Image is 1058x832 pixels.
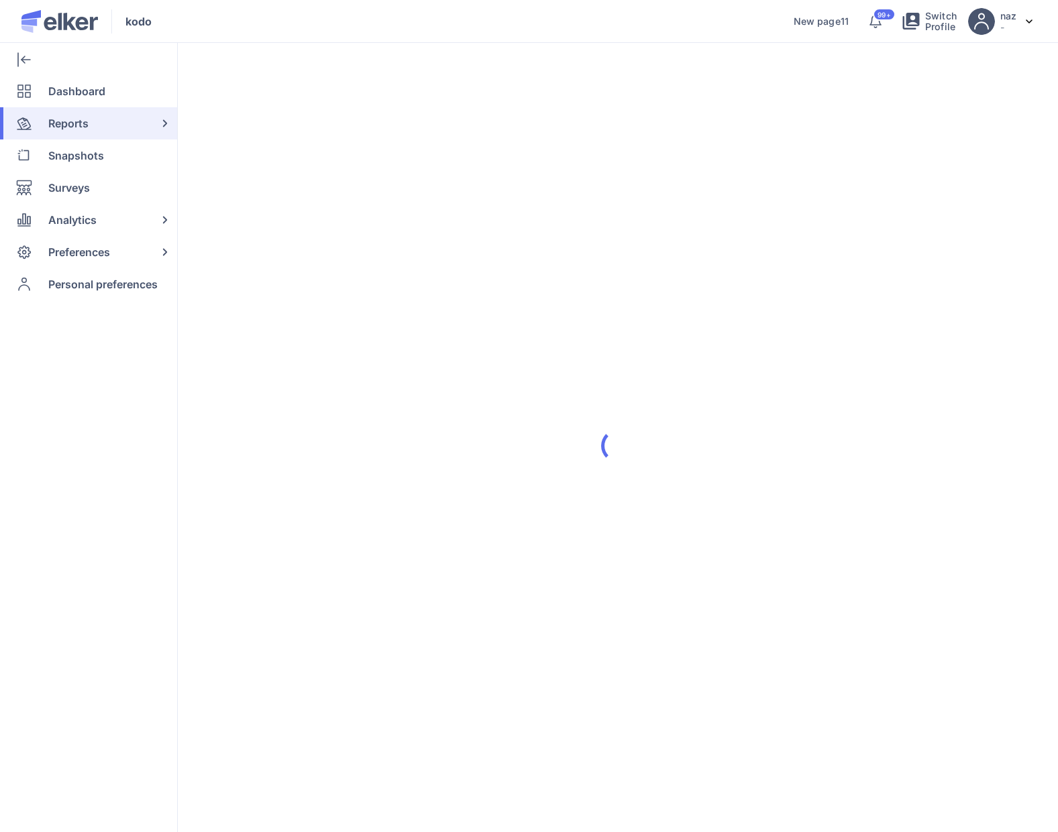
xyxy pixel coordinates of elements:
[48,139,104,172] span: Snapshots
[48,236,110,268] span: Preferences
[21,10,98,33] img: Elker
[1000,10,1016,21] h5: naz
[48,268,158,300] span: Personal preferences
[878,11,890,18] span: 99+
[48,204,97,236] span: Analytics
[1000,21,1016,33] p: -
[48,75,105,107] span: Dashboard
[125,13,152,29] span: kodo
[925,11,957,32] span: Switch Profile
[48,107,89,139] span: Reports
[794,16,849,27] a: New page11
[1026,19,1033,23] img: svg%3e
[968,8,995,35] img: avatar
[48,172,90,204] span: Surveys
